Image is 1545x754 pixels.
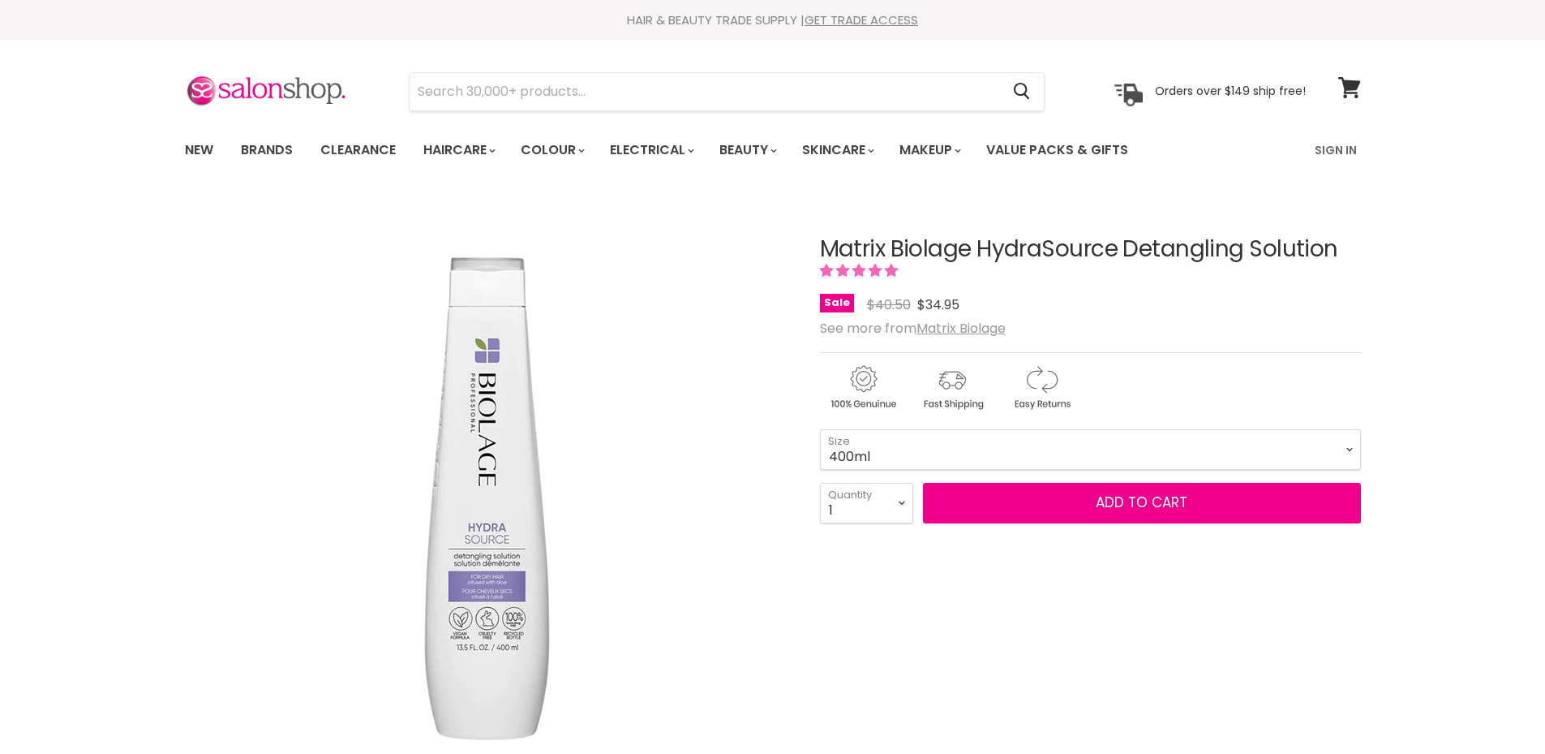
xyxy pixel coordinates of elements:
[308,133,408,167] a: Clearance
[229,133,305,167] a: Brands
[173,127,1223,174] ul: Main menu
[820,363,906,412] img: genuine.gif
[411,133,505,167] a: Haircare
[820,319,1006,338] span: See more from
[909,363,995,412] img: shipping.gif
[790,133,884,167] a: Skincare
[173,133,225,167] a: New
[820,483,913,523] select: Quantity
[1096,493,1187,512] span: Add to cart
[410,73,1001,110] input: Search
[165,12,1381,28] div: HAIR & BEAUTY TRADE SUPPLY |
[887,133,971,167] a: Makeup
[820,294,854,312] span: Sale
[165,127,1381,174] nav: Main
[1155,84,1306,98] p: Orders over $149 ship free!
[867,295,911,314] span: $40.50
[916,319,1006,338] a: Matrix Biolage
[1001,73,1044,110] button: Search
[820,237,1361,262] h1: Matrix Biolage HydraSource Detangling Solution
[923,483,1361,523] button: Add to cart
[805,11,918,28] a: GET TRADE ACCESS
[598,133,704,167] a: Electrical
[820,261,901,280] span: 5.00 stars
[707,133,787,167] a: Beauty
[998,363,1084,412] img: returns.gif
[917,295,959,314] span: $34.95
[974,133,1140,167] a: Value Packs & Gifts
[409,72,1045,111] form: Product
[509,133,594,167] a: Colour
[1305,133,1367,167] a: Sign In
